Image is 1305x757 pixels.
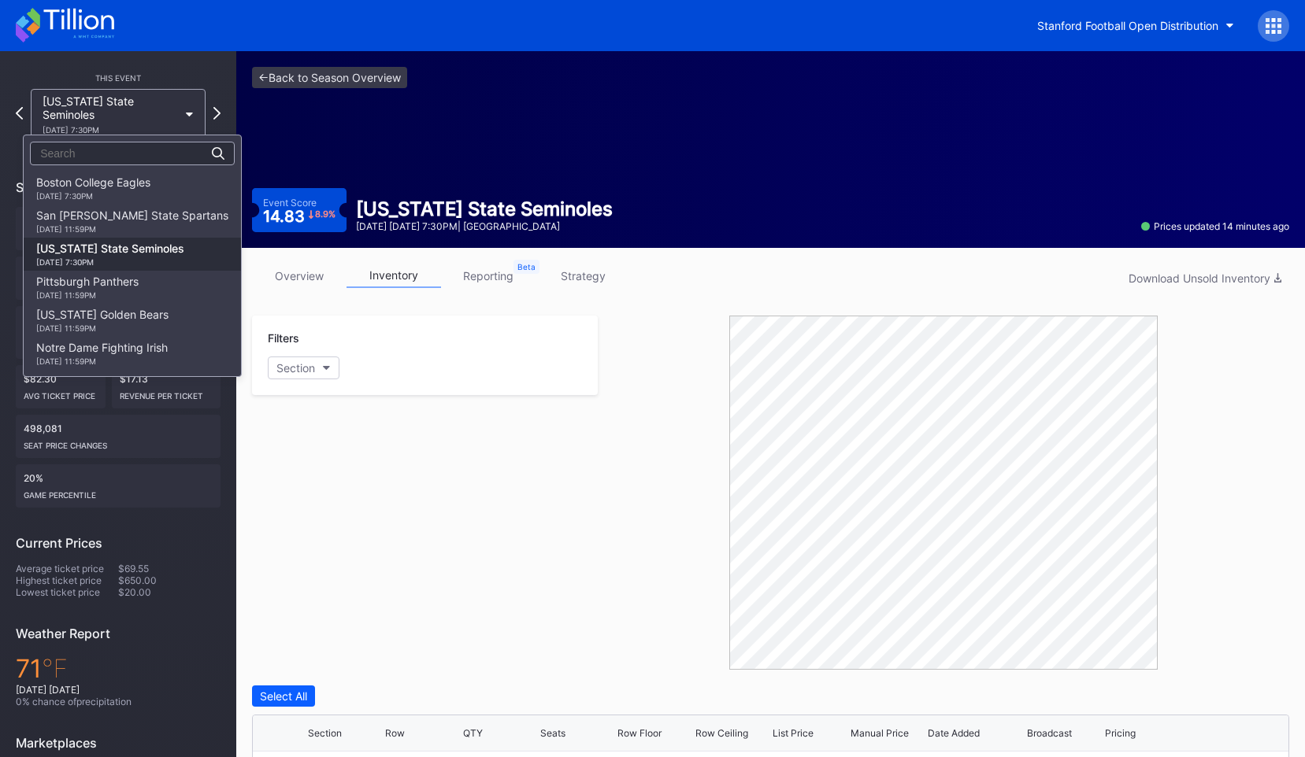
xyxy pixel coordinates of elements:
div: Pittsburgh Panthers [36,275,139,300]
div: [US_STATE] Golden Bears [36,308,169,333]
div: [DATE] 7:30PM [36,257,184,267]
input: Search [40,147,178,160]
div: [DATE] 11:59PM [36,323,169,333]
div: [DATE] 11:59PM [36,224,228,234]
div: [DATE] 7:30PM [36,191,150,201]
div: Notre Dame Fighting Irish [36,341,168,366]
div: [DATE] 11:59PM [36,356,168,366]
div: [US_STATE] State Seminoles [36,242,184,267]
div: Boston College Eagles [36,175,150,201]
div: San [PERSON_NAME] State Spartans [36,209,228,234]
div: [DATE] 11:59PM [36,290,139,300]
